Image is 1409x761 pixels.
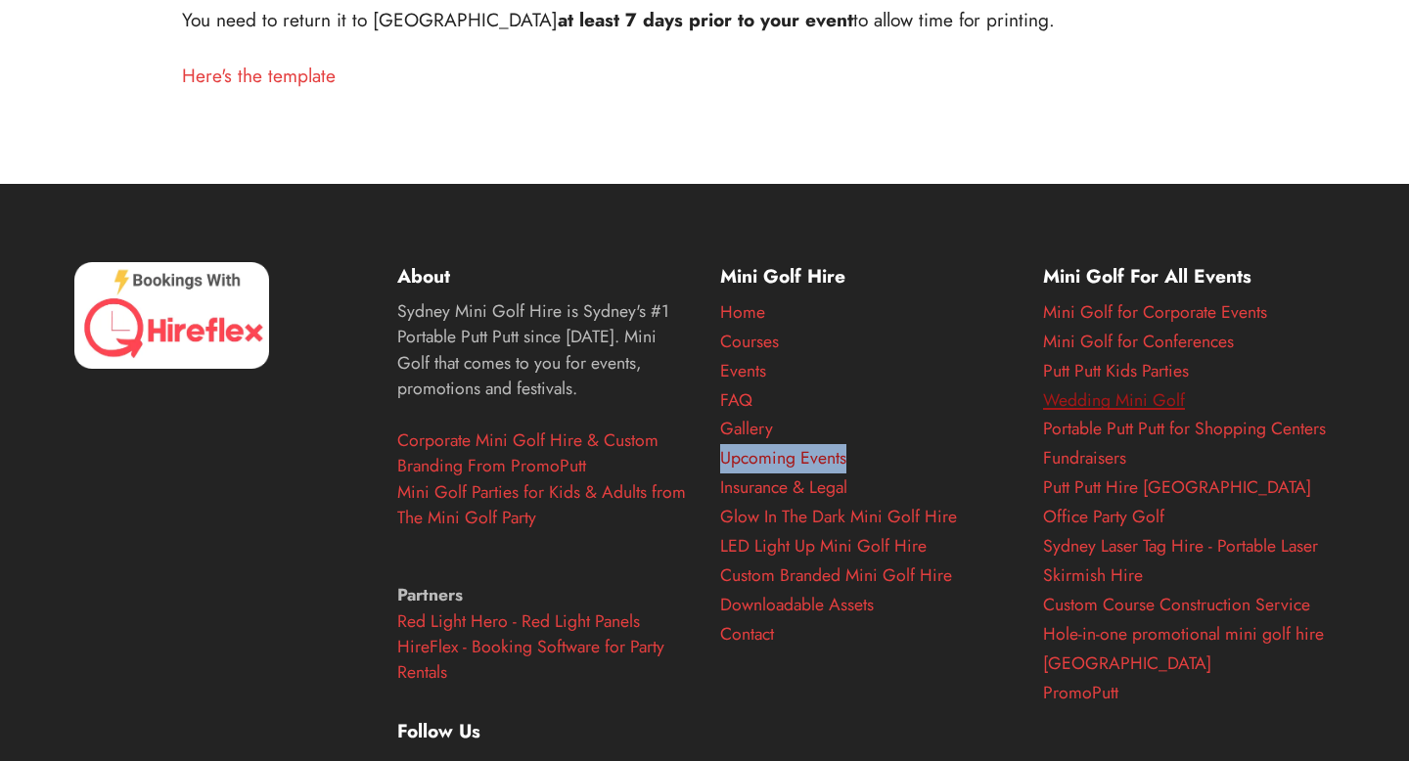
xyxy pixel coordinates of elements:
a: Custom Branded Mini Golf Hire [720,562,952,588]
p: Sydney Mini Golf Hire is Sydney's #1 Portable Putt Putt since [DATE]. Mini Golf that comes to you... [397,298,689,686]
a: Custom Course Construction Service [1043,592,1310,617]
a: Upcoming Events [720,445,846,470]
a: Contact [720,621,774,647]
a: Mini Golf for Conferences [1043,329,1234,354]
a: Fundraisers [1043,445,1126,470]
a: Hole-in-one promotional mini golf hire [GEOGRAPHIC_DATA] [1043,621,1324,676]
a: Corporate Mini Golf Hire & Custom Branding From PromoPutt [397,427,659,478]
a: Mini Golf Parties for Kids & Adults from The Mini Golf Party [397,479,686,530]
a: Events [720,358,766,383]
a: Gallery [720,416,773,441]
a: Wedding Mini Golf [1043,387,1185,413]
a: Mini Golf for Corporate Events [1043,299,1267,325]
a: Putt Putt Hire [GEOGRAPHIC_DATA] [1043,474,1311,500]
a: HireFlex - Booking Software for Party Rentals [397,634,664,685]
a: Glow In The Dark Mini Golf Hire [720,504,957,529]
a: LED Light Up Mini Golf Hire [720,533,927,559]
a: PromoPutt [1043,680,1118,705]
a: Office Party Golf [1043,504,1164,529]
a: FAQ [720,387,752,413]
a: Downloadable Assets [720,592,874,617]
strong: at least 7 days prior to your event [558,6,853,33]
a: Sydney Laser Tag Hire - Portable Laser Skirmish Hire [1043,533,1318,588]
strong: Mini Golf For All Events [1043,262,1251,290]
a: Red Light Hero - Red Light Panels [397,608,640,634]
a: Putt Putt Kids Parties [1043,358,1189,383]
strong: Mini Golf Hire [720,262,845,290]
a: Here's the template [182,62,336,89]
strong: About [397,262,450,290]
a: Insurance & Legal [720,474,847,500]
a: Portable Putt Putt for Shopping Centers [1043,416,1326,441]
strong: Partners [397,582,463,607]
a: Home [720,299,765,325]
strong: Follow Us [397,717,480,744]
a: Courses [720,329,779,354]
img: HireFlex Booking System [74,262,269,369]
